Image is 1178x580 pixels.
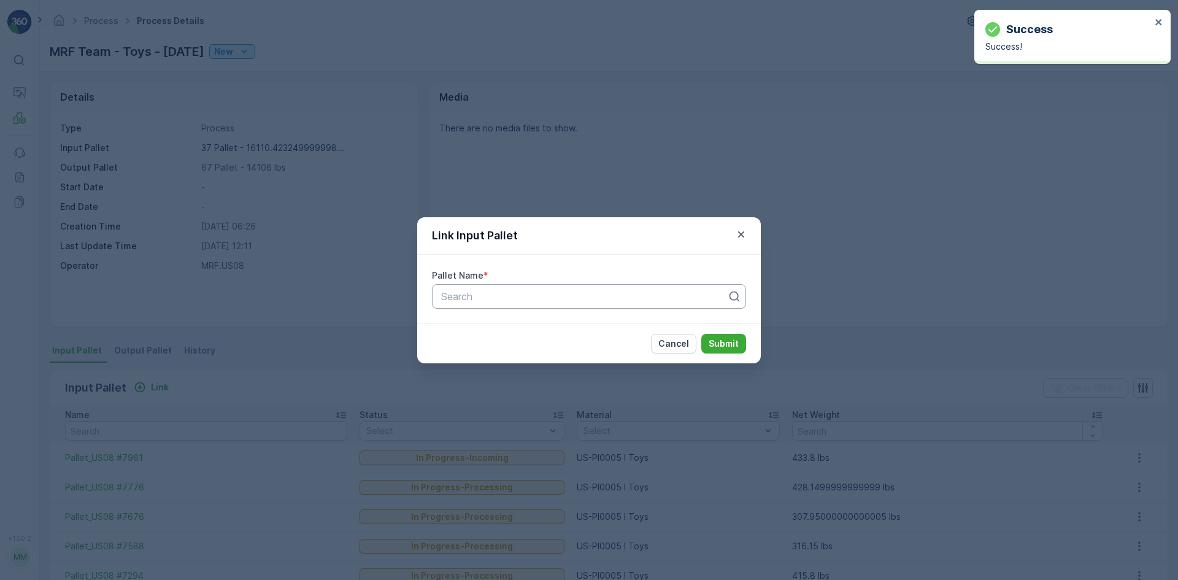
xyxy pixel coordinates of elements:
p: Link Input Pallet [432,227,518,244]
p: Submit [709,338,739,350]
p: Success! [985,41,1151,53]
p: Search [441,289,727,304]
label: Pallet Name [432,270,483,280]
button: close [1155,17,1163,29]
p: Cancel [658,338,689,350]
p: Success [1006,21,1053,38]
button: Submit [701,334,746,354]
button: Cancel [651,334,696,354]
